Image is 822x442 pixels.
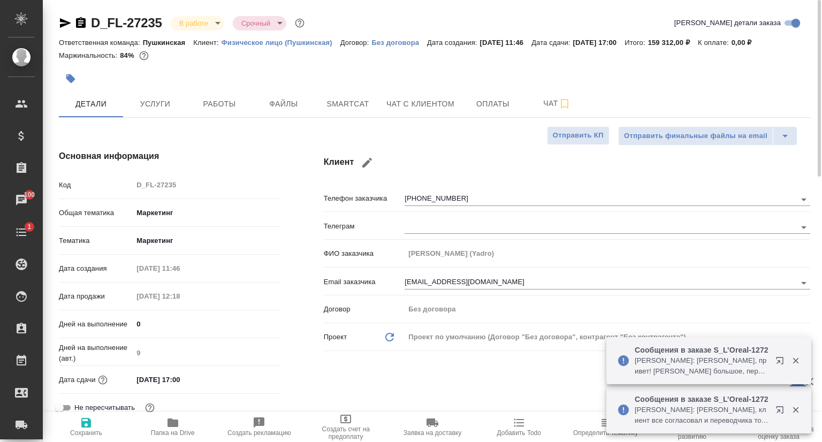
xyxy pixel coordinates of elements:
button: Если добавить услуги и заполнить их объемом, то дата рассчитается автоматически [96,373,110,387]
button: Open [796,276,811,291]
button: Добавить Todo [476,412,562,442]
p: [DATE] 17:00 [573,39,625,47]
span: Оплаты [467,97,519,111]
input: Пустое поле [133,261,226,276]
a: 100 [3,187,40,214]
p: Дата сдачи [59,375,96,385]
p: Дата продажи [59,291,133,302]
a: Без договора [371,37,427,47]
span: Заявка на доставку [404,429,461,437]
button: Отправить финальные файлы на email [618,126,773,146]
span: Детали [65,97,117,111]
span: Добавить Todo [497,429,541,437]
button: Доп статусы указывают на важность/срочность заказа [293,16,307,30]
button: Закрыть [785,356,806,365]
span: Чат с клиентом [386,97,454,111]
button: Создать счет на предоплату [302,412,389,442]
span: Определить тематику [573,429,638,437]
div: Проект по умолчанию (Договор "Без договора", контрагент "Без контрагента") [405,328,810,346]
span: Файлы [258,97,309,111]
button: Создать рекламацию [216,412,303,442]
span: Создать счет на предоплату [309,425,383,440]
p: 84% [120,51,136,59]
div: В работе [171,16,224,31]
span: Создать рекламацию [227,429,291,437]
p: Итого: [625,39,648,47]
p: Физическое лицо (Пушкинская) [222,39,340,47]
button: Скопировать ссылку для ЯМессенджера [59,17,72,29]
p: Код [59,180,133,190]
button: Open [796,220,811,235]
button: Добавить тэг [59,67,82,90]
p: [DATE] 11:46 [480,39,532,47]
p: 0,00 ₽ [732,39,760,47]
h4: Клиент [324,150,810,176]
p: Сообщения в заказе S_L’Oreal-1272 [635,394,768,405]
p: Дней на выполнение (авт.) [59,342,133,364]
span: Работы [194,97,245,111]
p: Маржинальность: [59,51,120,59]
span: [PERSON_NAME] детали заказа [674,18,781,28]
p: Дней на выполнение [59,319,133,330]
span: Сохранить [70,429,102,437]
div: split button [618,126,797,146]
a: Физическое лицо (Пушкинская) [222,37,340,47]
input: Пустое поле [133,177,280,193]
p: Ответственная команда: [59,39,143,47]
p: Проект [324,332,347,342]
span: Отправить КП [553,129,604,142]
p: Без договора [371,39,427,47]
span: Отправить финальные файлы на email [624,130,767,142]
span: Услуги [130,97,181,111]
span: 100 [18,189,42,200]
p: Дата сдачи: [531,39,573,47]
p: Дата создания [59,263,133,274]
input: Пустое поле [133,288,226,304]
button: Отправить КП [547,126,610,145]
a: 1 [3,219,40,246]
p: Договор [324,304,405,315]
p: Пушкинская [143,39,194,47]
button: Заявка на доставку [389,412,476,442]
p: Сообщения в заказе S_L’Oreal-1272 [635,345,768,355]
p: Договор: [340,39,372,47]
input: ✎ Введи что-нибудь [133,316,280,332]
p: Дата создания: [427,39,479,47]
div: Маркетинг [133,204,280,222]
p: [PERSON_NAME]: [PERSON_NAME], привет! [PERSON_NAME] большое, передала переводчику, что согласовал... [635,355,768,377]
input: ✎ Введи что-нибудь [133,372,226,387]
p: Тематика [59,235,133,246]
span: Чат [531,97,583,110]
span: Не пересчитывать [74,402,135,413]
a: D_FL-27235 [91,16,162,30]
svg: Подписаться [558,97,571,110]
button: Срочный [238,19,273,28]
input: Пустое поле [405,301,810,317]
p: Email заказчика [324,277,405,287]
button: 21169.50 RUB; [137,49,151,63]
button: Открыть в новой вкладке [769,350,795,376]
span: Папка на Drive [151,429,195,437]
h4: Основная информация [59,150,281,163]
p: ФИО заказчика [324,248,405,259]
input: Пустое поле [133,345,280,361]
div: Маркетинг [133,232,280,250]
p: [PERSON_NAME]: [PERSON_NAME], клиент все согласовал и переводчика тоже [635,405,768,426]
button: Скопировать ссылку [74,17,87,29]
span: 1 [21,222,37,232]
button: Сохранить [43,412,130,442]
p: Общая тематика [59,208,133,218]
p: Телеграм [324,221,405,232]
button: Закрыть [785,405,806,415]
button: В работе [176,19,211,28]
div: В работе [233,16,286,31]
p: 159 312,00 ₽ [648,39,698,47]
p: К оплате: [698,39,732,47]
button: Папка на Drive [130,412,216,442]
input: Пустое поле [405,246,810,261]
button: Открыть в новой вкладке [769,399,795,425]
p: Клиент: [193,39,221,47]
span: Smartcat [322,97,374,111]
button: Определить тематику [562,412,649,442]
button: Open [796,192,811,207]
